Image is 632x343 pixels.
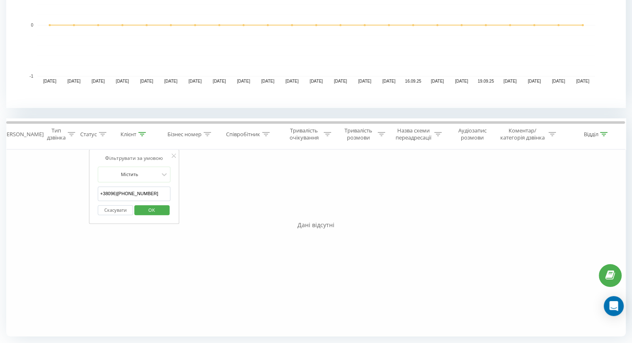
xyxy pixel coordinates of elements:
text: [DATE] [576,79,590,83]
text: [DATE] [455,79,468,83]
div: Бізнес номер [167,131,202,138]
text: [DATE] [552,79,565,83]
text: [DATE] [528,79,541,83]
div: Дані відсутні [6,221,626,229]
text: [DATE] [92,79,105,83]
div: Аудіозапис розмови [451,127,494,141]
div: Співробітник [226,131,260,138]
text: [DATE] [237,79,250,83]
div: Тривалість очікування [287,127,322,141]
input: Введіть значення [98,186,171,201]
text: [DATE] [164,79,177,83]
text: 19.09.25 [478,79,494,83]
div: Назва схеми переадресації [395,127,432,141]
text: [DATE] [285,79,299,83]
text: [DATE] [334,79,347,83]
button: OK [134,205,170,216]
text: -1 [30,74,33,78]
text: [DATE] [504,79,517,83]
text: [DATE] [116,79,129,83]
div: Тривалість розмови [341,127,376,141]
text: [DATE] [358,79,371,83]
div: Коментар/категорія дзвінка [498,127,546,141]
button: Скасувати [98,205,133,216]
text: [DATE] [67,79,81,83]
div: Клієнт [120,131,136,138]
span: OK [140,203,163,216]
div: Статус [80,131,97,138]
text: [DATE] [189,79,202,83]
text: [DATE] [431,79,444,83]
text: [DATE] [310,79,323,83]
div: Тип дзвінка [47,127,66,141]
text: [DATE] [382,79,396,83]
text: [DATE] [43,79,57,83]
text: [DATE] [213,79,226,83]
text: [DATE] [261,79,275,83]
div: Фільтрувати за умовою [98,154,171,162]
div: [PERSON_NAME] [2,131,44,138]
text: [DATE] [140,79,153,83]
div: Open Intercom Messenger [604,296,624,316]
text: 0 [31,23,33,27]
text: 16.09.25 [405,79,421,83]
div: Відділ [583,131,598,138]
